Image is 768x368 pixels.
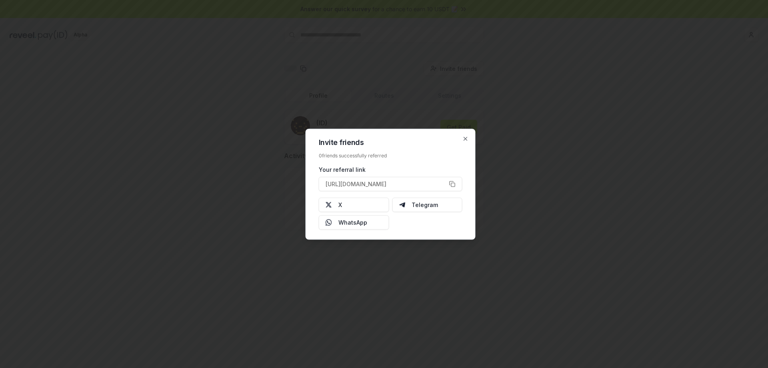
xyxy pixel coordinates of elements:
button: Telegram [392,197,462,212]
div: Your referral link [319,165,462,173]
button: X [319,197,389,212]
button: WhatsApp [319,215,389,229]
button: [URL][DOMAIN_NAME] [319,177,462,191]
span: [URL][DOMAIN_NAME] [326,180,386,188]
img: Telegram [399,201,405,208]
h2: Invite friends [319,139,462,146]
img: X [326,201,332,208]
div: 0 friends successfully referred [319,152,462,159]
img: Whatsapp [326,219,332,225]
